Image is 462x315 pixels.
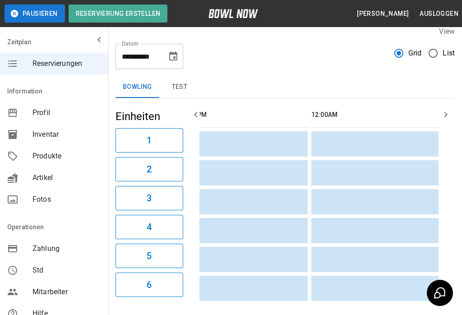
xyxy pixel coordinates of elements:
[32,194,101,205] span: Fotos
[115,215,183,239] button: 4
[32,265,101,276] span: Std
[353,5,412,22] button: [PERSON_NAME]
[408,48,422,59] span: Grid
[115,76,455,98] div: inventory tabs
[180,102,308,128] th: 11:00PM
[115,157,183,181] button: 2
[32,58,101,69] span: Reservierungen
[416,5,462,22] button: Ausloggen
[5,5,65,23] button: Pausieren
[32,107,101,118] span: Profil
[159,76,200,98] button: test
[32,172,101,183] span: Artikel
[115,186,183,210] button: 3
[115,109,183,124] h5: Einheiten
[311,102,439,128] th: 12:00AM
[32,151,101,162] span: Produkte
[147,191,152,205] h6: 3
[208,9,258,18] img: logo
[439,27,455,36] label: View
[147,278,152,292] h6: 6
[115,273,183,297] button: 6
[115,244,183,268] button: 5
[32,287,101,297] span: Mitarbeiter
[164,47,182,65] button: Choose date, selected date is 3. Okt. 2025
[147,133,152,148] h6: 1
[115,128,183,153] button: 1
[32,129,101,140] span: Inventar
[69,5,168,23] button: Reservierung erstellen
[147,249,152,263] h6: 5
[147,220,152,234] h6: 4
[443,48,455,59] span: List
[147,162,152,176] h6: 2
[115,76,159,98] button: Bowling
[32,243,101,254] span: Zahlung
